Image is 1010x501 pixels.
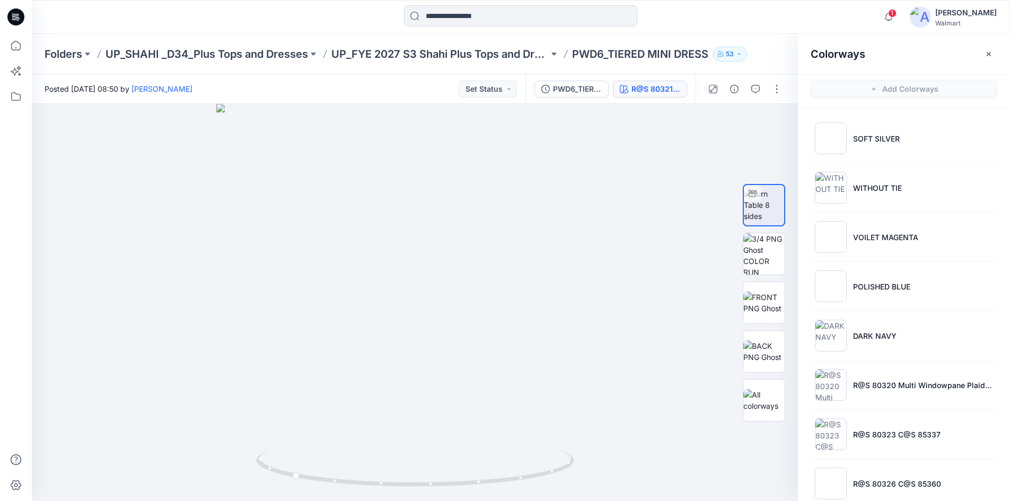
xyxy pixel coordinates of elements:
[713,47,747,61] button: 53
[815,270,847,302] img: POLISHED BLUE
[853,133,900,144] p: SOFT SILVER
[935,19,997,27] div: Walmart
[935,6,997,19] div: [PERSON_NAME]
[572,47,708,61] p: PWD6_TIERED MINI DRESS
[853,232,918,243] p: VOILET MAGENTA
[553,83,602,95] div: PWD6_TIERED MINI DRESS([DATE])
[743,340,785,363] img: BACK PNG Ghost
[815,122,847,154] img: SOFT SILVER
[815,468,847,499] img: R@S 80326 C@S 85360
[888,9,897,17] span: 1
[534,81,609,98] button: PWD6_TIERED MINI DRESS([DATE])
[853,478,941,489] p: R@S 80326 C@S 85360
[815,221,847,253] img: VOILET MAGENTA
[853,380,993,391] p: R@S 80320 Multi Windowpane Plaid_Index_cc7B (1)
[131,84,192,93] a: [PERSON_NAME]
[744,188,784,222] img: Turn Table 8 sides
[853,429,941,440] p: R@S 80323 C@S 85337
[743,389,785,411] img: All colorways
[815,172,847,204] img: WITHOUT TIE
[726,81,743,98] button: Details
[631,83,680,95] div: R@S 80321 HPW 19010 120% CC3
[726,48,734,60] p: 53
[853,281,910,292] p: POLISHED BLUE
[45,47,82,61] a: Folders
[743,233,785,275] img: 3/4 PNG Ghost COLOR RUN
[853,182,902,194] p: WITHOUT TIE
[910,6,931,28] img: avatar
[613,81,687,98] button: R@S 80321 HPW 19010 120% CC3
[811,48,865,60] h2: Colorways
[815,369,847,401] img: R@S 80320 Multi Windowpane Plaid_Index_cc7B (1)
[815,418,847,450] img: R@S 80323 C@S 85337
[743,292,785,314] img: FRONT PNG Ghost
[45,83,192,94] span: Posted [DATE] 08:50 by
[853,330,897,341] p: DARK NAVY
[106,47,308,61] a: UP_SHAHI _D34_Plus Tops and Dresses
[331,47,549,61] a: UP_FYE 2027 S3 Shahi Plus Tops and Dress
[815,320,847,351] img: DARK NAVY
